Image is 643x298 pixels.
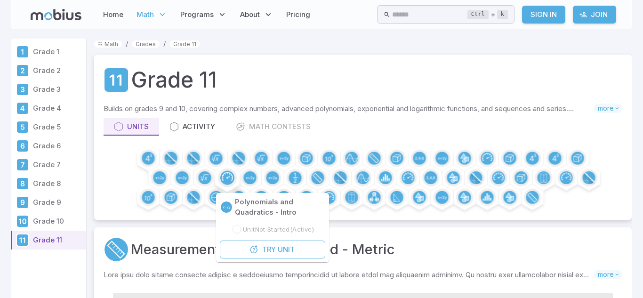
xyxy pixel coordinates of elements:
a: Measurement - Units Advanced - Metric [131,239,395,260]
p: Grade 2 [33,65,82,76]
a: Grade 8 [11,174,86,193]
p: Grade 5 [33,122,82,132]
div: Grade 9 [16,196,29,209]
p: Grade 7 [33,160,82,170]
span: Math [137,9,154,20]
p: Grade 8 [33,178,82,189]
nav: breadcrumb [94,39,632,49]
a: Grade 9 [11,193,86,212]
a: Grade 6 [11,137,86,155]
a: Join [573,6,616,24]
div: Units [114,121,149,132]
div: Grade 4 [16,102,29,115]
a: Sign In [522,6,565,24]
div: Grade 10 [16,215,29,228]
p: Grade 1 [33,47,82,57]
a: Home [100,4,126,25]
p: Grade 3 [33,84,82,95]
span: Unit [278,244,295,255]
li: / [163,39,166,49]
a: Grade 1 [11,42,86,61]
button: TryUnit [220,241,325,258]
p: Grade 6 [33,141,82,151]
div: Grade 1 [16,45,29,58]
span: Try [262,244,276,255]
a: Grade 7 [11,155,86,174]
a: Grade 2 [11,61,86,80]
a: Grade 11 [11,231,86,250]
a: Grade 3 [11,80,86,99]
div: Grade 7 [16,158,29,171]
span: About [240,9,260,20]
p: Polynomials and Quadratics - Intro [235,197,325,217]
a: Grade 5 [11,118,86,137]
a: Grade 4 [11,99,86,118]
div: Grade 3 [16,83,29,96]
kbd: Ctrl [467,10,489,19]
a: Grade 11 [104,67,129,93]
p: Grade 4 [33,103,82,113]
a: Algebra [220,201,233,214]
p: Grade 9 [33,197,82,208]
div: Grade 2 [16,64,29,77]
p: Grade 11 [33,235,82,245]
span: Programs [180,9,214,20]
a: Pricing [283,4,313,25]
kbd: k [497,10,508,19]
p: Builds on grades 9 and 10, covering complex numbers, advanced polynomials, exponential and logari... [104,104,594,114]
a: Math [94,40,122,48]
a: Grade 10 [11,212,86,231]
a: Grades [132,40,160,48]
span: Unit Not Started (Active) [243,225,314,234]
a: Grade 11 [169,40,200,48]
li: / [126,39,128,49]
div: Activity [169,121,215,132]
p: Lore ipsu dolo sitame consecte adipisc e seddoeiusmo temporincidid ut labore etdol mag aliquaenim... [104,270,594,280]
div: Grade 11 [16,234,29,247]
p: Grade 10 [33,216,82,226]
div: Grade 5 [16,121,29,134]
h1: Grade 11 [131,64,217,96]
a: Metric Units [104,237,129,262]
div: Grade 6 [16,139,29,153]
div: Grade 8 [16,177,29,190]
div: + [467,9,508,20]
